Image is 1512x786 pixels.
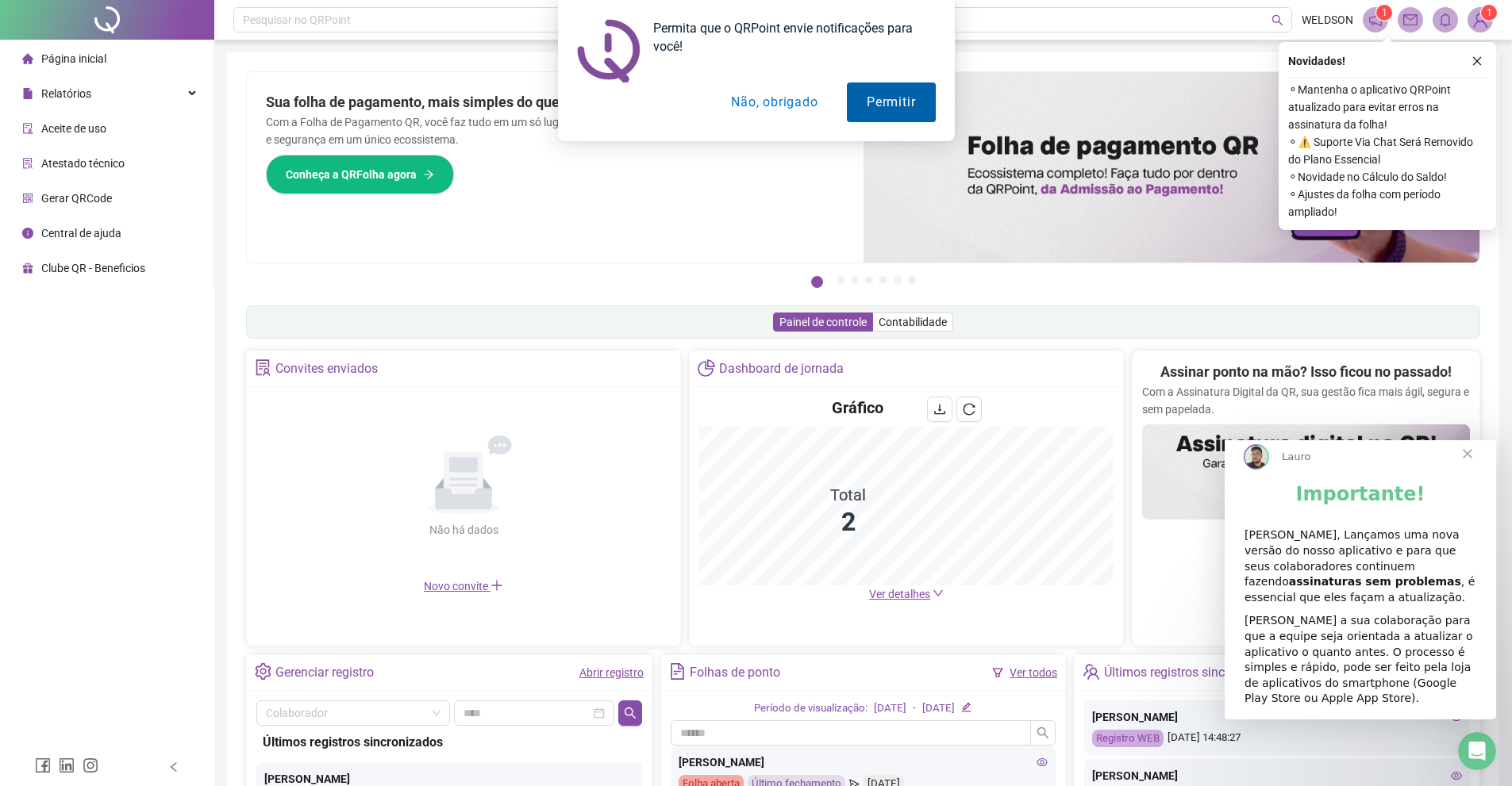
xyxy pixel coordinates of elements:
button: 5 [879,276,887,284]
span: Conheça a QRFolha agora [286,166,417,183]
div: - [913,700,916,717]
div: [PERSON_NAME], Lançamos uma nova versão do nosso aplicativo e para que seus colaboradores continu... [20,87,252,165]
b: assinaturas sem problemas [64,135,237,148]
span: solution [22,158,33,169]
span: ⚬ Ajustes da folha com período ampliado! [1288,186,1487,220]
button: Não, obrigado [711,82,837,122]
button: Conheça a QRFolha agora [266,155,454,194]
span: down [933,588,944,599]
span: Central de ajuda [41,227,121,240]
a: Ver todos [1010,666,1057,679]
span: Contabilidade [879,316,947,328]
div: Últimos registros sincronizados [1104,659,1280,686]
div: [DATE] [874,700,906,717]
span: Ver detalhes [869,588,930,600]
p: Com a Assinatura Digital da QR, sua gestão fica mais ágil, segura e sem papelada. [1142,383,1470,418]
span: instagram [83,757,98,773]
div: [PERSON_NAME] a sua colaboração para que a equipe seja orientada a atualizar o aplicativo o quant... [20,173,252,266]
div: [DATE] 14:48:27 [1092,730,1462,748]
div: [DATE] [922,700,955,717]
span: reload [963,403,975,416]
span: solution [255,359,271,376]
div: Registro WEB [1092,730,1164,748]
span: search [1037,727,1049,739]
span: left [168,761,179,773]
iframe: Intercom live chat [1458,732,1496,770]
span: ⚬ Novidade no Cálculo do Saldo! [1288,168,1487,186]
span: arrow-right [423,169,434,180]
span: Painel de controle [779,316,867,328]
img: notification icon [577,19,641,82]
div: Dashboard de jornada [719,355,844,382]
div: Folhas de ponto [690,659,780,686]
span: filter [992,667,1003,678]
span: plus [491,579,503,592]
button: 3 [851,276,859,284]
div: [PERSON_NAME] [1092,708,1462,726]
span: Gerar QRCode [41,192,112,205]
span: eye [1451,770,1462,781]
div: Período de visualização: [754,700,868,717]
span: setting [255,663,271,680]
span: file-text [669,663,686,680]
div: Gerenciar registro [275,659,374,686]
button: 7 [908,276,916,284]
span: qrcode [22,193,33,204]
a: Ver detalhes down [869,588,944,600]
span: info-circle [22,228,33,239]
span: pie-chart [698,359,714,376]
span: download [933,403,946,416]
span: Novo convite [424,580,503,592]
button: 4 [865,276,873,284]
span: search [624,707,637,719]
b: Importante! [71,43,201,65]
div: Permita que o QRPoint envie notificações para você! [641,19,936,56]
span: edit [961,702,971,712]
span: ⚬ ⚠️ Suporte Via Chat Será Removido do Plano Essencial [1288,133,1487,168]
div: Convites enviados [275,355,378,382]
h4: Gráfico [832,397,883,419]
button: Permitir [847,82,935,122]
iframe: Intercom live chat mensagem [1225,440,1496,719]
button: 2 [837,276,844,284]
button: 1 [811,276,823,288]
h2: Assinar ponto na mão? Isso ficou no passado! [1160,361,1452,383]
span: Clube QR - Beneficios [41,262,145,274]
span: gift [22,263,33,274]
a: Abrir registro [579,666,644,679]
span: facebook [35,757,51,773]
div: Não há dados [391,521,537,539]
div: Últimos registros sincronizados [263,732,636,752]
img: banner%2F02c71560-61a6-44d4-94b9-c8ab97240462.png [1142,424,1470,520]
button: 6 [894,276,902,284]
span: team [1083,663,1099,680]
div: [PERSON_NAME] [679,753,1048,771]
div: [PERSON_NAME] [1092,767,1462,784]
span: eye [1037,757,1048,768]
img: banner%2F8d14a306-6205-4263-8e5b-06e9a85ad873.png [864,72,1480,263]
span: Atestado técnico [41,157,125,170]
span: linkedin [59,757,75,773]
